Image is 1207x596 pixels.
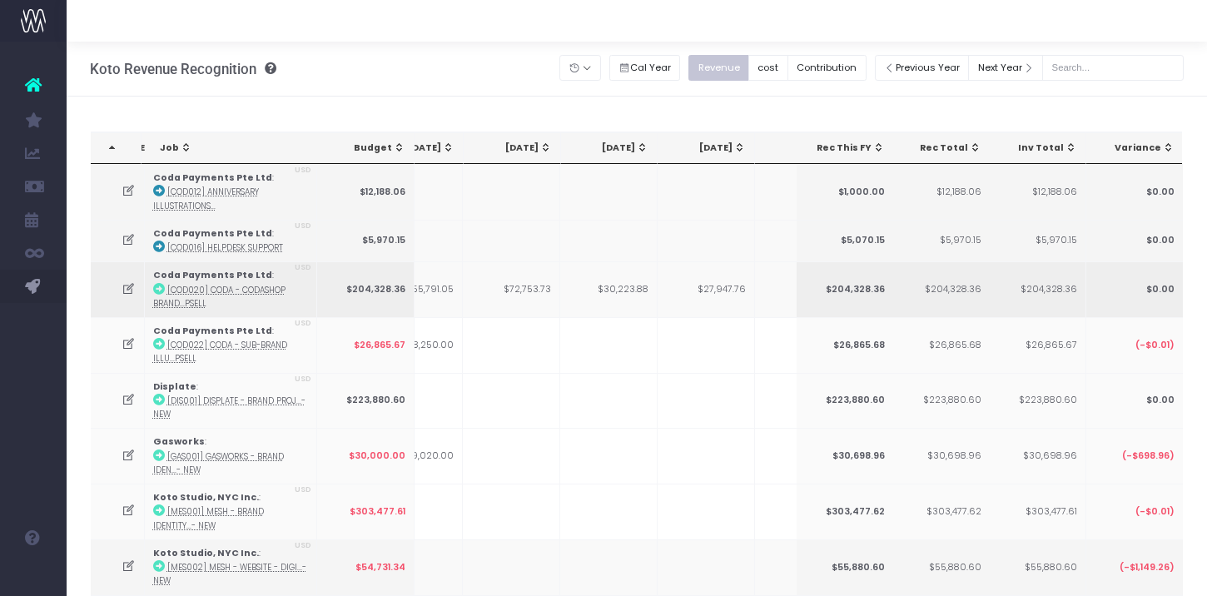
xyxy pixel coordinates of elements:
strong: Koto Studio, NYC Inc. [153,547,259,559]
th: : activate to sort column descending [91,132,142,164]
th: Nov 25: activate to sort column ascending [464,132,561,164]
button: Next Year [968,55,1043,81]
td: $5,970.15 [988,220,1085,261]
td: $303,477.61 [988,484,1085,539]
td: $27,947.76 [658,261,755,317]
div: [DATE] [576,142,649,155]
td: $0.00 [1085,220,1183,261]
td: $0.00 [1085,261,1183,317]
td: $5,070.15 [796,220,893,261]
td: : [145,428,317,484]
div: [DATE] [770,142,843,155]
strong: Coda Payments Pte Ltd [153,269,272,281]
td: $303,477.62 [892,484,990,539]
span: (-$0.01) [1135,339,1174,352]
td: : [145,261,317,317]
td: $55,880.60 [988,539,1085,595]
td: $12,188.06 [892,164,990,220]
td: $26,865.67 [317,317,415,373]
th: Feb 26: activate to sort column ascending [755,132,852,164]
td: $204,328.36 [317,261,415,317]
strong: Coda Payments Pte Ltd [153,227,272,240]
input: Search... [1042,55,1184,81]
strong: Coda Payments Pte Ltd [153,325,272,337]
td: $54,731.34 [317,539,415,595]
td: $26,865.68 [892,317,990,373]
td: : [145,317,317,373]
td: $12,188.06 [988,164,1085,220]
th: Dec 25: activate to sort column ascending [561,132,658,164]
strong: Koto Studio, NYC Inc. [153,491,259,504]
abbr: [MES002] Mesh - Website - Digital - New [153,562,306,586]
abbr: [COD016] Helpdesk Support [167,242,283,253]
td: $30,223.88 [560,261,658,317]
strong: Displate [153,380,196,393]
th: Rec Total: activate to sort column ascending [893,132,991,164]
span: (-$0.01) [1135,505,1174,519]
td: $303,477.62 [796,484,893,539]
td: $204,328.36 [796,261,893,317]
div: Rec Total [908,142,981,155]
div: [DATE] [381,142,454,155]
td: : [145,373,317,429]
td: : [145,539,317,595]
td: $223,880.60 [988,373,1085,429]
td: $204,328.36 [988,261,1085,317]
th: Job: activate to sort column ascending [145,132,322,164]
td: $26,865.67 [988,317,1085,373]
span: (-$698.96) [1121,449,1174,463]
td: $303,477.61 [317,484,415,539]
th: Jan 26: activate to sort column ascending [658,132,755,164]
td: $0.00 [1085,164,1183,220]
abbr: [COD012] Anniversary Illustrations [153,186,259,211]
strong: Gasworks [153,435,205,448]
div: Budget [332,142,405,155]
td: : [145,220,317,261]
span: USD [295,221,311,232]
div: Variance [1100,142,1174,155]
div: Rec This FY [812,142,885,155]
span: USD [295,262,311,274]
td: $30,698.96 [988,428,1085,484]
span: USD [295,374,311,385]
abbr: [DIS001] Displate - Brand Project - Brand - New [153,395,305,420]
th: Rec This FY: activate to sort column ascending [797,132,894,164]
strong: Coda Payments Pte Ltd [153,171,272,184]
div: Small button group [688,51,874,85]
td: $72,753.73 [463,261,560,317]
td: $5,970.15 [317,220,415,261]
td: $12,188.06 [317,164,415,220]
span: USD [295,540,311,552]
td: $30,698.96 [796,428,893,484]
span: USD [295,484,311,496]
div: [DATE] [673,142,746,155]
abbr: [MES001] Mesh - Brand Identity - Brand - New [153,506,264,530]
span: USD [295,318,311,330]
td: $30,698.96 [892,428,990,484]
button: Cal Year [609,55,681,81]
td: $223,880.60 [796,373,893,429]
h3: Koto Revenue Recognition [90,61,276,77]
td: : [145,484,317,539]
div: Job [160,142,313,155]
td: $30,000.00 [317,428,415,484]
button: Previous Year [875,55,970,81]
td: $1,000.00 [796,164,893,220]
th: Variance: activate to sort column ascending [1085,132,1183,164]
td: $223,880.60 [317,373,415,429]
img: images/default_profile_image.png [21,563,46,588]
td: : [145,164,317,220]
div: Inv Total [1004,142,1077,155]
span: (-$1,149.26) [1119,561,1174,574]
td: $26,865.68 [796,317,893,373]
td: $55,880.60 [796,539,893,595]
th: Inv Total: activate to sort column ascending [989,132,1086,164]
button: cost [748,55,788,81]
abbr: [COD022] Coda - Sub-Brand Illustrations - Brand - Upsell [153,340,287,364]
th: Budget: activate to sort column ascending [317,132,415,164]
td: $55,880.60 [892,539,990,595]
th: Oct 25: activate to sort column ascending [366,132,464,164]
td: $5,970.15 [892,220,990,261]
button: Revenue [688,55,749,81]
div: [DATE] [479,142,552,155]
